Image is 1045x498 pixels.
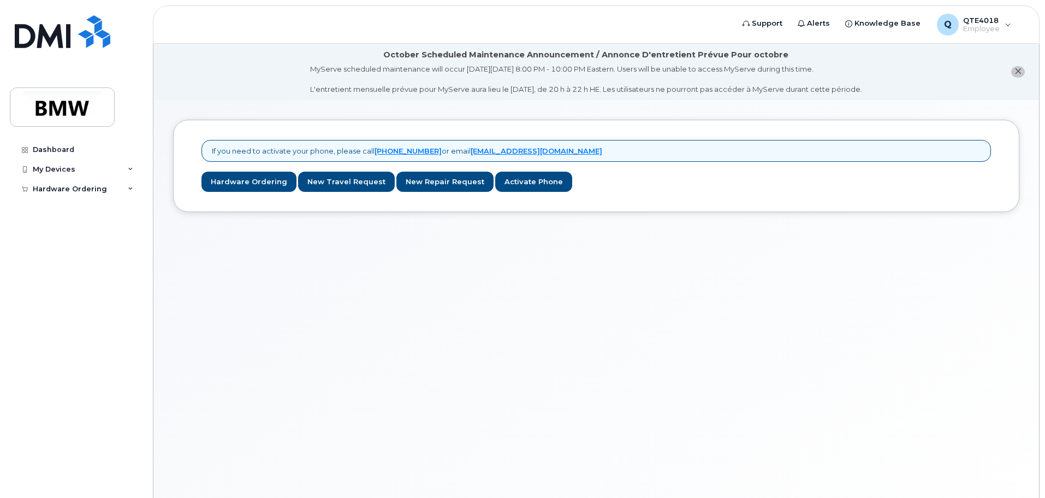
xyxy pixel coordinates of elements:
[471,147,602,155] a: [EMAIL_ADDRESS][DOMAIN_NAME]
[1011,66,1025,78] button: close notification
[383,49,788,61] div: October Scheduled Maintenance Announcement / Annonce D'entretient Prévue Pour octobre
[396,172,494,192] a: New Repair Request
[201,172,296,192] a: Hardware Ordering
[375,147,442,155] a: [PHONE_NUMBER]
[212,146,602,156] p: If you need to activate your phone, please call or email
[298,172,395,192] a: New Travel Request
[310,64,862,95] div: MyServe scheduled maintenance will occur [DATE][DATE] 8:00 PM - 10:00 PM Eastern. Users will be u...
[495,172,572,192] a: Activate Phone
